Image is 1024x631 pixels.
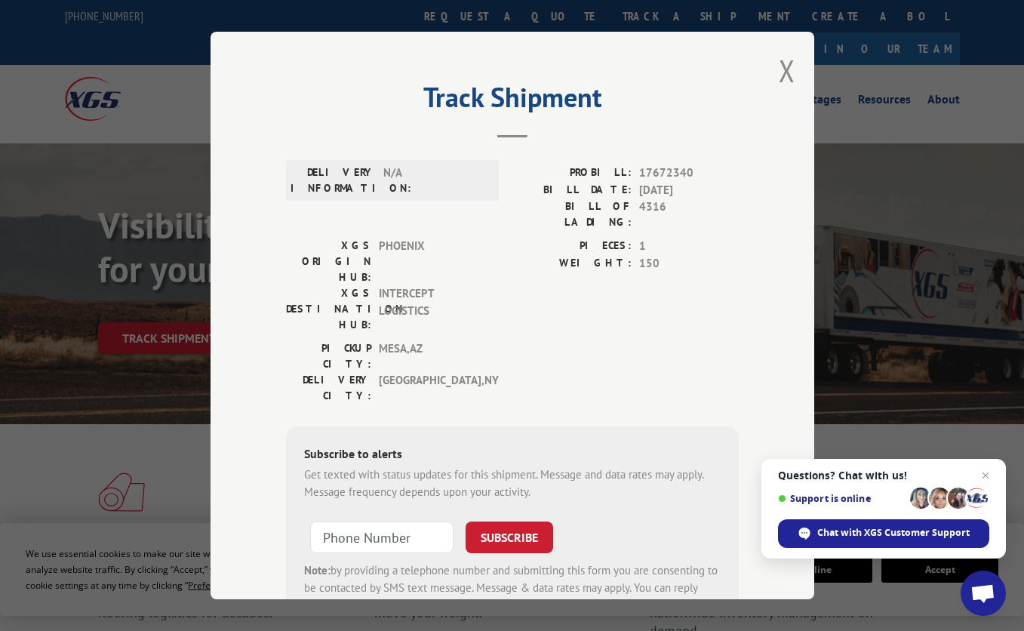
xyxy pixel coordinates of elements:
span: 1 [639,238,739,255]
button: Close modal [779,51,795,91]
div: Subscribe to alerts [304,445,721,466]
span: Support is online [778,493,905,504]
span: Questions? Chat with us! [778,469,989,482]
strong: Note: [304,563,331,577]
label: PICKUP CITY: [286,340,371,372]
div: Get texted with status updates for this shipment. Message and data rates may apply. Message frequ... [304,466,721,500]
label: BILL OF LADING: [512,199,632,230]
label: XGS ORIGIN HUB: [286,238,371,285]
span: N/A [383,165,485,196]
span: INTERCEPT LOGISTICS [379,285,481,333]
div: by providing a telephone number and submitting this form you are consenting to be contacted by SM... [304,562,721,614]
label: BILL DATE: [512,181,632,199]
span: MESA , AZ [379,340,481,372]
label: XGS DESTINATION HUB: [286,285,371,333]
label: PROBILL: [512,165,632,182]
span: [DATE] [639,181,739,199]
label: PIECES: [512,238,632,255]
div: Chat with XGS Customer Support [778,519,989,548]
span: 4316 [639,199,739,230]
h2: Track Shipment [286,87,739,115]
button: SUBSCRIBE [466,522,553,553]
label: WEIGHT: [512,254,632,272]
label: DELIVERY CITY: [286,372,371,404]
label: DELIVERY INFORMATION: [291,165,376,196]
span: 150 [639,254,739,272]
span: Chat with XGS Customer Support [817,526,970,540]
div: Open chat [961,571,1006,616]
input: Phone Number [310,522,454,553]
span: Close chat [976,466,995,485]
span: 17672340 [639,165,739,182]
span: PHOENIX [379,238,481,285]
span: [GEOGRAPHIC_DATA] , NY [379,372,481,404]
